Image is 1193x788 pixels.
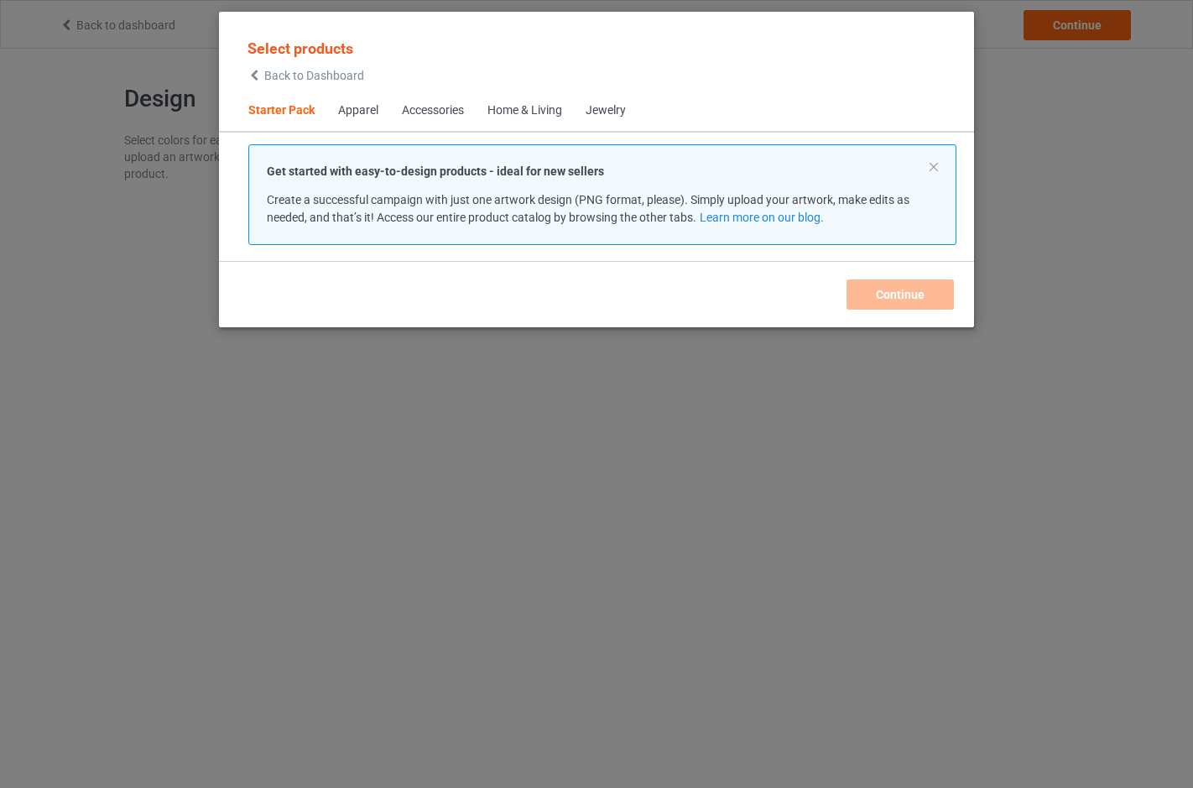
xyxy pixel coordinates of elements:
[402,102,464,119] div: Accessories
[237,91,326,131] span: Starter Pack
[338,102,378,119] div: Apparel
[267,193,909,224] span: Create a successful campaign with just one artwork design (PNG format, please). Simply upload you...
[487,102,562,119] div: Home & Living
[700,211,824,224] a: Learn more on our blog.
[586,102,626,119] div: Jewelry
[264,69,364,82] span: Back to Dashboard
[267,164,604,178] strong: Get started with easy-to-design products - ideal for new sellers
[247,39,353,57] span: Select products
